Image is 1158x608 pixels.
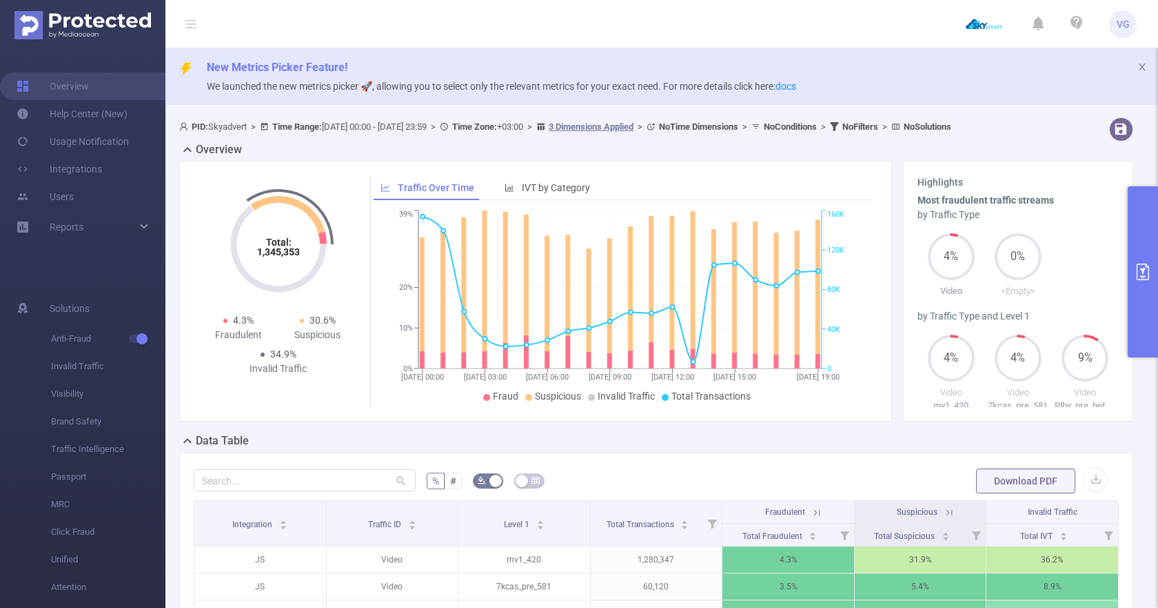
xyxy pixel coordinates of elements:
h2: Data Table [196,433,249,449]
p: Video [327,573,458,600]
span: IVT by Category [522,182,590,193]
b: Time Range: [272,121,322,132]
span: 4% [928,353,975,364]
i: icon: table [531,476,540,484]
tspan: 10% [399,324,413,333]
span: Invalid Traffic [598,391,655,402]
span: <Empty> [1001,286,1035,296]
i: Filter menu [1099,524,1118,546]
span: New Metrics Picker Feature! [207,61,347,74]
b: No Filters [842,121,878,132]
span: Invalid Traffic [1028,507,1077,517]
tspan: 160K [827,210,844,219]
button: icon: close [1137,59,1147,75]
span: Brand Safety [51,408,165,435]
p: Video [984,386,1051,400]
tspan: [DATE] 12:00 [651,373,694,382]
tspan: 39% [399,210,413,219]
span: Level 1 [504,520,531,529]
img: Protected Media [14,11,151,39]
div: Sort [408,518,416,527]
button: Download PDF [976,469,1075,493]
input: Search... [194,469,416,491]
div: Sort [809,530,817,538]
tspan: [DATE] 00:00 [401,373,444,382]
span: We launched the new metrics picker 🚀, allowing you to select only the relevant metrics for your e... [207,81,796,92]
span: 0% [995,251,1042,262]
i: icon: caret-down [280,524,287,528]
p: 7kcas_pre_581 [458,573,590,600]
span: Suspicious [535,391,581,402]
tspan: Total: [265,237,291,248]
a: Integrations [17,155,102,183]
span: Total Suspicious [874,531,937,541]
span: VG [1117,10,1130,38]
span: Integration [232,520,274,529]
i: Filter menu [702,501,722,546]
div: Fraudulent [199,328,278,342]
span: > [247,121,260,132]
span: Traffic Over Time [398,182,474,193]
tspan: 80K [827,286,840,295]
div: by Traffic Type [917,208,1119,222]
span: Invalid Traffic [51,353,165,380]
tspan: 40K [827,325,840,334]
div: Suspicious [278,328,358,342]
span: > [427,121,440,132]
p: 31.9% [855,547,986,573]
span: MRC [51,491,165,518]
span: Reports [50,222,83,233]
i: icon: bar-chart [505,183,514,193]
span: Total Transactions [607,520,676,529]
span: Total IVT [1020,531,1055,541]
div: Sort [279,518,287,527]
p: 36.2% [986,547,1118,573]
span: Total Fraudulent [742,531,804,541]
span: Total Transactions [671,391,751,402]
tspan: 0% [403,364,413,373]
b: Time Zone: [452,121,497,132]
p: 60,120 [591,573,722,600]
b: No Time Dimensions [659,121,738,132]
b: No Solutions [904,121,951,132]
span: 30.6% [309,315,336,326]
span: Fraudulent [765,507,805,517]
tspan: 1,345,353 [257,246,300,257]
i: Filter menu [966,524,986,546]
div: Invalid Traffic [238,362,318,376]
i: icon: bg-colors [478,476,486,484]
p: JS [194,547,326,573]
span: Visibility [51,380,165,408]
div: Sort [942,530,950,538]
span: > [738,121,751,132]
a: Reports [50,213,83,241]
i: icon: caret-down [681,524,689,528]
h2: Overview [196,141,242,158]
i: icon: line-chart [380,183,390,193]
i: icon: caret-up [942,530,949,534]
p: 5.4% [855,573,986,600]
i: icon: caret-up [681,518,689,522]
span: % [432,475,439,487]
tspan: 0 [827,364,831,373]
div: Sort [1059,530,1068,538]
b: Most fraudulent traffic streams [917,195,1054,206]
div: by Traffic Type and Level 1 [917,309,1119,324]
b: PID: [192,121,208,132]
span: Passport [51,463,165,491]
span: 4% [928,251,975,262]
i: icon: caret-up [280,518,287,522]
p: 4.3% [722,547,854,573]
i: icon: caret-down [1059,535,1067,539]
tspan: [DATE] 15:00 [713,373,756,382]
i: icon: caret-up [536,518,544,522]
p: Plby_pre_bet_116 [1052,399,1119,413]
div: Sort [680,518,689,527]
i: icon: close [1137,62,1147,72]
span: Solutions [50,295,90,322]
tspan: [DATE] 09:00 [589,373,631,382]
p: JS [194,573,326,600]
span: 34.9% [270,349,296,360]
p: mv1_420 [458,547,590,573]
i: icon: caret-down [942,535,949,539]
